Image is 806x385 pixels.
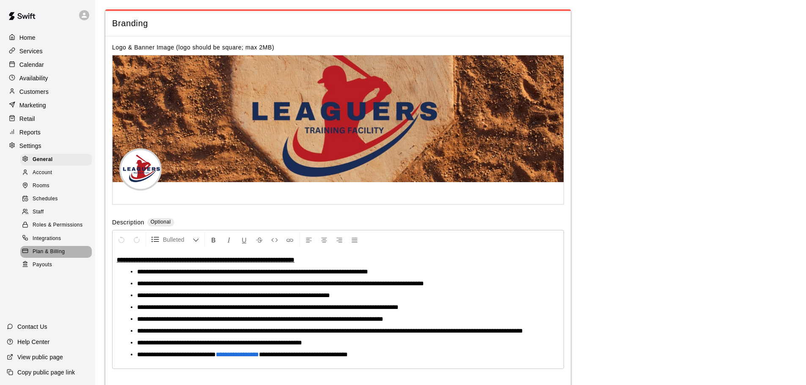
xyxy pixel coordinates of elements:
[7,72,88,85] a: Availability
[7,99,88,112] a: Marketing
[148,232,203,247] button: Formatting Options
[20,246,92,258] div: Plan & Billing
[112,18,564,29] span: Branding
[19,33,36,42] p: Home
[20,154,92,166] div: General
[20,193,95,206] a: Schedules
[114,232,129,247] button: Undo
[347,232,362,247] button: Justify Align
[33,182,50,190] span: Rooms
[267,232,282,247] button: Insert Code
[129,232,144,247] button: Redo
[33,261,52,269] span: Payouts
[332,232,347,247] button: Right Align
[20,259,92,271] div: Payouts
[19,87,49,96] p: Customers
[20,153,95,166] a: General
[33,248,65,256] span: Plan & Billing
[19,128,41,137] p: Reports
[20,180,95,193] a: Rooms
[7,139,88,152] a: Settings
[237,232,251,247] button: Format Underline
[17,368,75,377] p: Copy public page link
[20,219,95,232] a: Roles & Permissions
[252,232,267,247] button: Format Strikethrough
[19,101,46,109] p: Marketing
[17,338,50,346] p: Help Center
[19,60,44,69] p: Calendar
[20,233,92,245] div: Integrations
[206,232,221,247] button: Format Bold
[20,206,95,219] a: Staff
[20,219,92,231] div: Roles & Permissions
[283,232,297,247] button: Insert Link
[163,235,193,244] span: Bulleted List
[33,195,58,203] span: Schedules
[33,208,44,216] span: Staff
[20,206,92,218] div: Staff
[302,232,316,247] button: Left Align
[7,58,88,71] a: Calendar
[19,115,35,123] p: Retail
[151,219,171,225] span: Optional
[20,258,95,271] a: Payouts
[112,44,274,51] label: Logo & Banner Image (logo should be square; max 2MB)
[7,31,88,44] a: Home
[33,156,53,164] span: General
[19,142,41,150] p: Settings
[19,47,43,55] p: Services
[7,126,88,139] a: Reports
[7,45,88,57] a: Services
[33,235,61,243] span: Integrations
[33,221,83,229] span: Roles & Permissions
[7,85,88,98] a: Customers
[7,112,88,125] a: Retail
[20,245,95,258] a: Plan & Billing
[17,322,47,331] p: Contact Us
[112,218,144,228] label: Description
[317,232,331,247] button: Center Align
[19,74,48,82] p: Availability
[17,353,63,361] p: View public page
[20,180,92,192] div: Rooms
[20,193,92,205] div: Schedules
[222,232,236,247] button: Format Italics
[20,232,95,245] a: Integrations
[20,167,92,179] div: Account
[20,166,95,179] a: Account
[33,169,52,177] span: Account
